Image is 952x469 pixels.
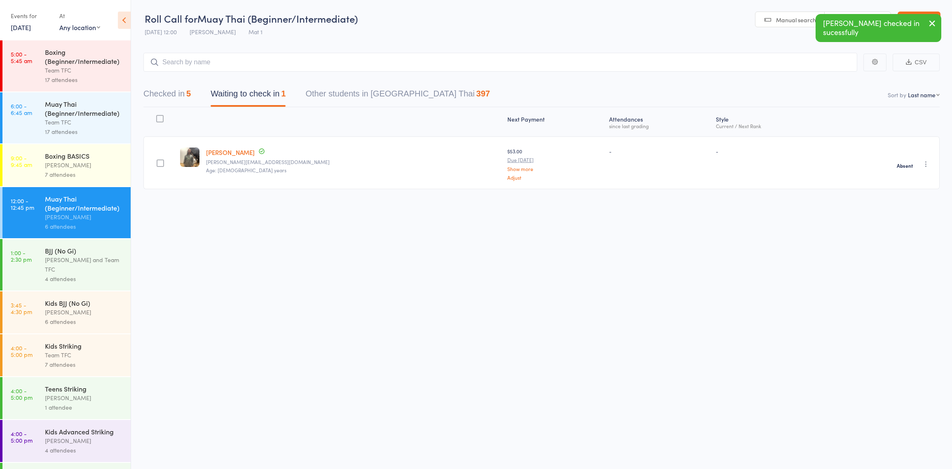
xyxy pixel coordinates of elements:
[816,14,941,42] div: [PERSON_NAME] checked in sucessfully
[45,127,124,136] div: 17 attendees
[2,187,131,238] a: 12:00 -12:45 pmMuay Thai (Beginner/Intermediate)[PERSON_NAME]6 attendees
[281,89,286,98] div: 1
[45,360,124,369] div: 7 attendees
[11,387,33,401] time: 4:00 - 5:00 pm
[609,123,709,129] div: since last grading
[11,430,33,443] time: 4:00 - 5:00 pm
[45,160,124,170] div: [PERSON_NAME]
[11,103,32,116] time: 6:00 - 6:45 am
[45,222,124,231] div: 6 attendees
[180,148,199,167] img: image1754552567.png
[45,274,124,284] div: 4 attendees
[507,157,603,163] small: Due [DATE]
[45,246,124,255] div: BJJ (No Gi)
[59,23,100,32] div: Any location
[776,16,816,24] span: Manual search
[898,12,940,28] a: Exit roll call
[45,393,124,403] div: [PERSON_NAME]
[45,427,124,436] div: Kids Advanced Striking
[45,384,124,393] div: Teens Striking
[45,212,124,222] div: [PERSON_NAME]
[45,350,124,360] div: Team TFC
[45,255,124,274] div: [PERSON_NAME] and Team TFC
[893,54,940,71] button: CSV
[186,89,191,98] div: 5
[2,377,131,419] a: 4:00 -5:00 pmTeens Striking[PERSON_NAME]1 attendee
[45,75,124,84] div: 17 attendees
[2,239,131,291] a: 1:00 -2:30 pmBJJ (No Gi)[PERSON_NAME] and Team TFC4 attendees
[713,111,832,133] div: Style
[45,151,124,160] div: Boxing BASICS
[305,85,490,107] button: Other students in [GEOGRAPHIC_DATA] Thai397
[145,12,197,25] span: Roll Call for
[45,47,124,66] div: Boxing (Beginner/Intermediate)
[507,166,603,171] a: Show more
[507,148,603,180] div: $53.00
[888,91,906,99] label: Sort by
[476,89,490,98] div: 397
[504,111,606,133] div: Next Payment
[45,99,124,117] div: Muay Thai (Beginner/Intermediate)
[197,12,358,25] span: Muay Thai (Beginner/Intermediate)
[190,28,236,36] span: [PERSON_NAME]
[507,175,603,180] a: Adjust
[2,92,131,143] a: 6:00 -6:45 amMuay Thai (Beginner/Intermediate)Team TFC17 attendees
[2,40,131,91] a: 5:00 -5:45 amBoxing (Beginner/Intermediate)Team TFC17 attendees
[59,9,100,23] div: At
[45,194,124,212] div: Muay Thai (Beginner/Intermediate)
[716,123,829,129] div: Current / Next Rank
[206,159,501,165] small: craiglenartowicz@outlook.com
[11,197,34,211] time: 12:00 - 12:45 pm
[249,28,263,36] span: Mat 1
[11,155,32,168] time: 9:00 - 9:45 am
[908,91,936,99] div: Last name
[2,291,131,333] a: 3:45 -4:30 pmKids BJJ (No Gi)[PERSON_NAME]6 attendees
[11,302,32,315] time: 3:45 - 4:30 pm
[716,148,829,155] div: -
[206,166,286,174] span: Age: [DEMOGRAPHIC_DATA] years
[143,53,857,72] input: Search by name
[211,85,286,107] button: Waiting to check in1
[143,85,191,107] button: Checked in5
[45,446,124,455] div: 4 attendees
[2,334,131,376] a: 4:00 -5:00 pmKids StrikingTeam TFC7 attendees
[45,403,124,412] div: 1 attendee
[11,51,32,64] time: 5:00 - 5:45 am
[45,298,124,307] div: Kids BJJ (No Gi)
[11,23,31,32] a: [DATE]
[606,111,713,133] div: Atten­dances
[897,162,913,169] strong: Absent
[11,249,32,263] time: 1:00 - 2:30 pm
[145,28,177,36] span: [DATE] 12:00
[2,144,131,186] a: 9:00 -9:45 amBoxing BASICS[PERSON_NAME]7 attendees
[45,317,124,326] div: 6 attendees
[45,170,124,179] div: 7 attendees
[609,148,709,155] div: -
[2,420,131,462] a: 4:00 -5:00 pmKids Advanced Striking[PERSON_NAME]4 attendees
[11,345,33,358] time: 4:00 - 5:00 pm
[45,341,124,350] div: Kids Striking
[45,117,124,127] div: Team TFC
[45,66,124,75] div: Team TFC
[206,148,255,157] a: [PERSON_NAME]
[45,307,124,317] div: [PERSON_NAME]
[45,436,124,446] div: [PERSON_NAME]
[11,9,51,23] div: Events for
